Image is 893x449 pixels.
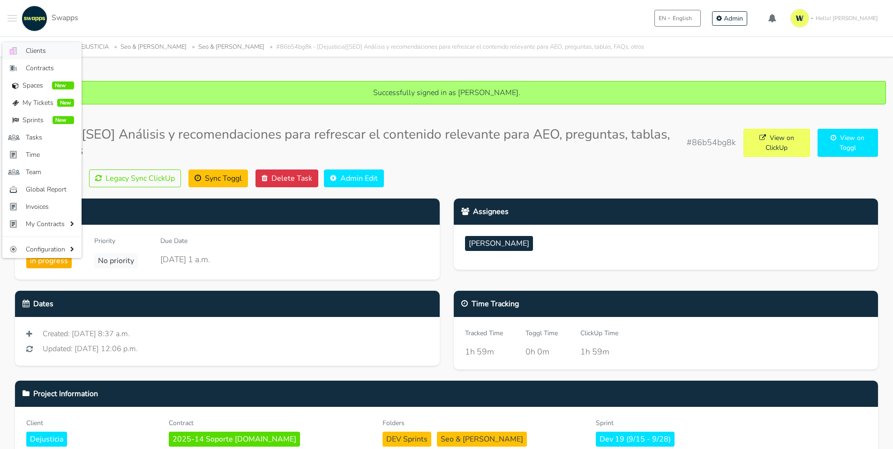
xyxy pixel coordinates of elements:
div: 1h 59m [465,346,503,358]
a: Seo & [PERSON_NAME] [120,43,187,51]
a: Admin Edit [324,169,384,187]
span: Invoices [26,202,74,212]
div: Contract [169,418,368,428]
span: Clients [26,46,74,56]
div: Client [26,418,155,428]
a: My Tickets New [2,94,82,111]
a: Hello! [PERSON_NAME] [787,5,885,31]
a: My Contracts [2,215,82,233]
div: 0h 0m [525,346,558,358]
img: isotipo-3-3e143c57.png [790,9,809,28]
span: Swapps [52,13,78,23]
span: Created: [DATE] 8:37 a.m. [43,328,130,339]
span: My Tickets [23,98,53,108]
a: Tasks [2,129,82,146]
div: Time Tracking [454,291,878,317]
a: Time [2,146,82,163]
a: Seo & [PERSON_NAME] [198,43,264,51]
button: Delete Task [255,169,318,187]
a: 2025-14 Soporte [DOMAIN_NAME] [169,433,304,444]
span: No priority [94,253,138,268]
a: Configuration [2,241,82,258]
span: Hello! [PERSON_NAME] [816,14,878,22]
a: View on ClickUp [743,129,810,157]
span: Dejusticia [26,432,67,447]
span: Team [26,167,74,177]
span: New [53,116,74,125]
button: ENEnglish [654,10,701,27]
span: Global Report [26,184,74,194]
button: Sync Toggl [188,169,248,187]
span: Time [26,150,74,160]
button: Legacy Sync ClickUp [89,169,181,187]
h3: [Dejusticia][SEO] Análisis y recomendaciones para refrescar el contenido relevante para AEO, preg... [15,127,687,158]
span: 2025-14 Soporte [DOMAIN_NAME] [169,432,300,447]
span: Sprints [23,115,49,125]
span: Configuration [26,244,68,254]
div: Project Information [15,381,878,407]
a: Invoices [2,198,82,215]
li: #86b54bg8k - [Dejusticia][SEO] Análisis y recomendaciones para refrescar el contenido relevante p... [266,42,644,52]
span: Spaces [23,81,48,90]
div: Tracked Time [465,328,503,338]
a: Sprints New [2,111,82,129]
span: Seo & [PERSON_NAME] [437,432,527,447]
span: My Contracts [26,219,68,229]
button: Toggle navigation menu [8,6,17,31]
div: 1h 59m [580,346,618,358]
span: New [52,81,74,90]
span: Admin [724,14,743,23]
a: Contracts [2,59,82,77]
span: Contracts [26,63,74,73]
span: Updated: [DATE] 12:06 p.m. [43,343,138,354]
span: Dev 19 (9/15 - 9/28) [596,432,675,447]
a: Team [2,163,82,181]
a: Dejusticia [26,433,71,444]
div: Assignees [454,199,878,225]
div: Folders [383,418,582,428]
a: Admin [712,11,747,26]
a: Spaces New [2,77,82,94]
a: Global Report [2,181,82,198]
div: Sprint [596,418,795,428]
a: Seo & [PERSON_NAME] [437,433,531,444]
div: ClickUp Time [580,328,618,338]
a: DEV Sprints [383,433,437,444]
span: #86b54bg8k [687,136,736,148]
a: DEJUSTICIA [76,43,109,51]
a: View on Toggl [818,129,878,157]
p: Successfully signed in as [PERSON_NAME]. [17,87,876,98]
span: DEV Sprints [383,432,431,447]
div: Dates [15,291,440,317]
a: [PERSON_NAME] [465,236,537,255]
ul: Toggle navigation menu [2,42,82,258]
div: [DATE] 1 a.m. [160,253,210,265]
div: Due Date [160,236,210,246]
div: Task Status [15,199,440,225]
span: in progress [26,253,72,268]
span: [PERSON_NAME] [465,236,533,251]
span: New [57,99,74,107]
div: Priority [94,236,138,246]
span: English [673,14,692,22]
div: Toggl Time [525,328,558,338]
a: Clients [2,42,82,59]
a: Dev 19 (9/15 - 9/28) [596,433,678,444]
img: swapps-linkedin-v2.jpg [22,6,47,31]
span: Tasks [26,132,74,142]
a: Swapps [19,6,78,31]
